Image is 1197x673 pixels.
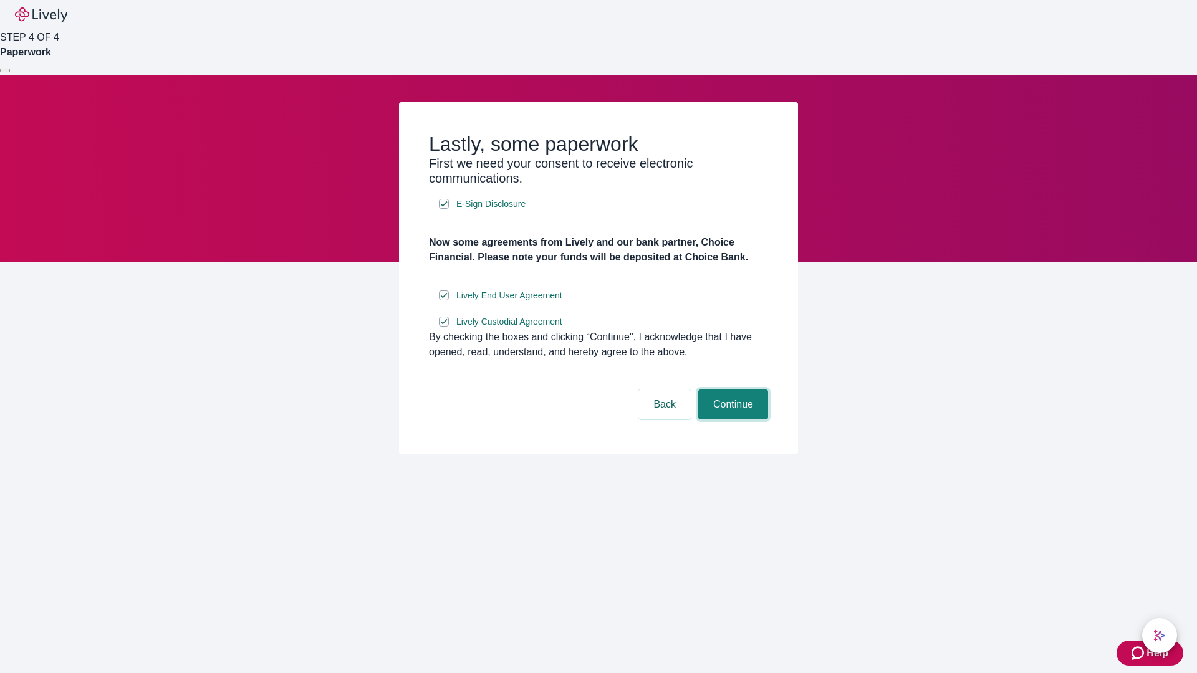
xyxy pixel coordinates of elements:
[456,289,562,302] span: Lively End User Agreement
[429,330,768,360] div: By checking the boxes and clicking “Continue", I acknowledge that I have opened, read, understand...
[1142,618,1177,653] button: chat
[454,288,565,303] a: e-sign disclosure document
[15,7,67,22] img: Lively
[1117,641,1183,666] button: Zendesk support iconHelp
[456,198,526,211] span: E-Sign Disclosure
[454,314,565,330] a: e-sign disclosure document
[429,156,768,186] h3: First we need your consent to receive electronic communications.
[1153,629,1166,642] svg: Lively AI Assistant
[454,196,528,212] a: e-sign disclosure document
[456,315,562,328] span: Lively Custodial Agreement
[1147,646,1168,661] span: Help
[638,389,691,419] button: Back
[1132,646,1147,661] svg: Zendesk support icon
[429,132,768,156] h2: Lastly, some paperwork
[429,235,768,265] h4: Now some agreements from Lively and our bank partner, Choice Financial. Please note your funds wi...
[698,389,768,419] button: Continue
